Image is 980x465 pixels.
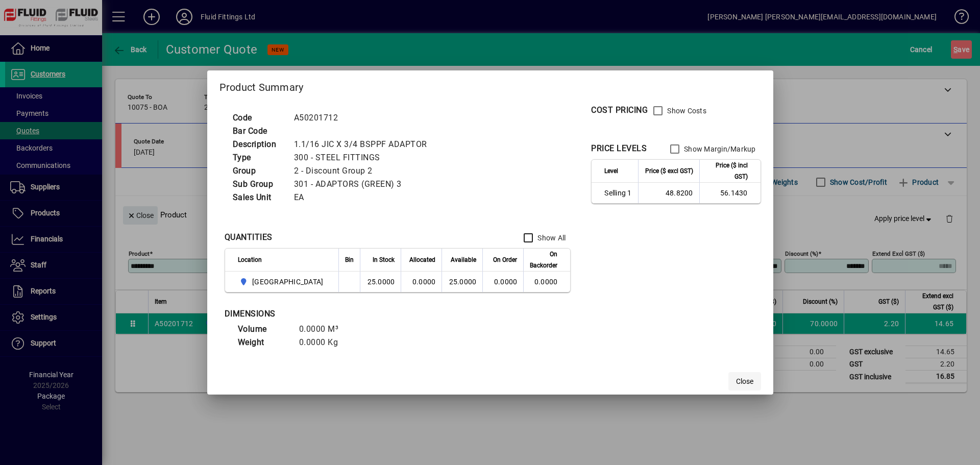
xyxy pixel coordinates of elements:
[645,165,693,177] span: Price ($ excl GST)
[682,144,756,154] label: Show Margin/Markup
[294,323,355,336] td: 0.0000 M³
[207,70,773,100] h2: Product Summary
[225,308,480,320] div: DIMENSIONS
[233,323,294,336] td: Volume
[360,272,401,292] td: 25.0000
[604,188,631,198] span: Selling 1
[289,164,439,178] td: 2 - Discount Group 2
[238,276,328,288] span: AUCKLAND
[494,278,518,286] span: 0.0000
[535,233,566,243] label: Show All
[289,191,439,204] td: EA
[736,376,753,387] span: Close
[233,336,294,349] td: Weight
[289,138,439,151] td: 1.1/16 JIC X 3/4 BSPPF ADAPTOR
[591,104,648,116] div: COST PRICING
[228,111,289,125] td: Code
[252,277,323,287] span: [GEOGRAPHIC_DATA]
[228,164,289,178] td: Group
[706,160,748,182] span: Price ($ incl GST)
[665,106,706,116] label: Show Costs
[228,178,289,191] td: Sub Group
[294,336,355,349] td: 0.0000 Kg
[728,372,761,390] button: Close
[638,183,699,203] td: 48.8200
[228,191,289,204] td: Sales Unit
[604,165,618,177] span: Level
[289,151,439,164] td: 300 - STEEL FITTINGS
[345,254,354,265] span: Bin
[591,142,647,155] div: PRICE LEVELS
[238,254,262,265] span: Location
[442,272,482,292] td: 25.0000
[401,272,442,292] td: 0.0000
[228,138,289,151] td: Description
[523,272,570,292] td: 0.0000
[289,178,439,191] td: 301 - ADAPTORS (GREEN) 3
[530,249,557,271] span: On Backorder
[451,254,476,265] span: Available
[289,111,439,125] td: A50201712
[225,231,273,243] div: QUANTITIES
[493,254,517,265] span: On Order
[409,254,435,265] span: Allocated
[373,254,395,265] span: In Stock
[699,183,761,203] td: 56.1430
[228,151,289,164] td: Type
[228,125,289,138] td: Bar Code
